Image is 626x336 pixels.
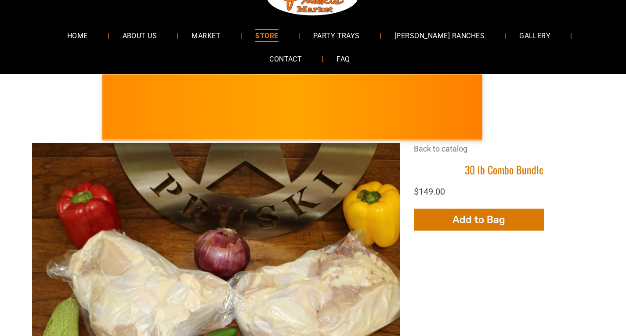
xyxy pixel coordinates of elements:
[178,24,234,47] a: MARKET
[242,24,291,47] a: STORE
[414,163,594,177] h1: 30 lb Combo Bundle
[109,24,170,47] a: ABOUT US
[414,186,445,197] span: $149.00
[414,143,594,163] div: Breadcrumbs
[256,47,315,71] a: CONTACT
[452,213,505,226] span: Add to Bag
[54,24,101,47] a: HOME
[300,24,373,47] a: PARTY TRAYS
[506,24,564,47] a: GALLERY
[414,209,544,231] button: Add to Bag
[381,24,498,47] a: [PERSON_NAME] RANCHES
[323,47,363,71] a: FAQ
[255,29,278,42] span: STORE
[414,144,467,153] a: Back to catalog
